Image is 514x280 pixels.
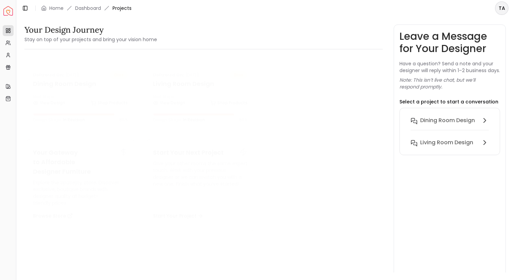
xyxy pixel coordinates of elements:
[153,72,184,78] b: Delivered on:
[3,6,13,16] img: Spacejoy Logo
[405,136,494,149] button: Living Room design
[495,1,509,15] button: TA
[33,209,73,223] button: Browse Store
[399,30,500,55] h3: Leave a Message for Your Designer
[153,71,199,79] p: [DATE]
[405,114,494,136] button: Dining Room design
[75,5,101,12] a: Dashboard
[110,71,128,79] span: bliss
[239,117,247,122] p: 86 %
[33,72,64,78] b: Delivered on:
[153,148,248,157] h5: Start Your Next Project
[49,5,64,12] a: Home
[113,5,132,12] span: Projects
[63,117,85,122] span: In Revision
[33,79,128,88] h5: Dining Room design
[33,179,128,206] div: Explore the Spacejoy Store. Discover exclusive, boutique brands with designer quality at budget-f...
[399,60,500,74] p: Have a question? Send a note and your designer will reply within 1–2 business days.
[33,117,85,122] p: Design Stage:
[33,98,65,108] a: View Design
[496,2,508,14] span: TA
[210,98,247,108] a: Shop Products
[420,138,473,147] h6: Living Room design
[420,116,475,125] h6: Dining Room design
[55,260,144,269] h5: Need Help with Your Design?
[399,77,500,90] p: Note: This isn’t live chat, but we’ll respond promptly.
[153,94,248,108] div: Next Steps:
[3,6,13,16] a: Spacejoy
[41,5,132,12] nav: breadcrumb
[399,98,498,105] p: Select a project to start a conversation
[183,117,205,122] span: In Revision
[144,139,256,231] a: Start Your Next ProjectGive your other rooms the same expert touch. Work with your previous desig...
[24,36,157,43] small: Stay on top of your projects and bring your vision home
[24,139,136,231] a: Your Gateway to Affordable Designer FurnitureExplore the Spacejoy Store. Discover exclusive, bout...
[119,117,128,122] p: 86 %
[230,71,247,79] span: bliss
[24,24,157,35] h3: Your Design Journey
[33,148,128,176] h5: Your Gateway to Affordable Designer Furniture
[153,79,248,88] h5: Living Room design
[153,117,205,122] p: Design Stage:
[91,98,128,108] a: Shop Products
[33,94,128,108] div: Next Steps:
[153,160,248,206] div: Give your other rooms the same expert touch. Work with your previous designer or we can match you...
[33,71,79,79] p: [DATE]
[153,98,185,108] a: View Design
[153,209,203,223] button: Start Your Project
